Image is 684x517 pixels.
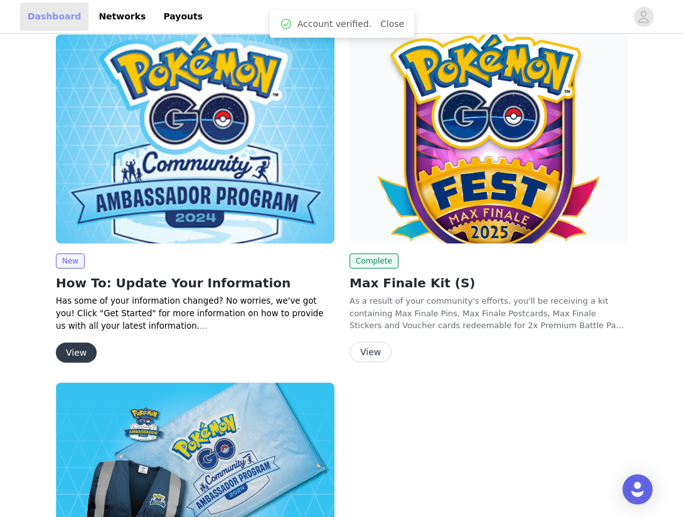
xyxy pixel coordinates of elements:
[156,3,210,31] a: Payouts
[20,3,88,31] a: Dashboard
[56,296,324,331] span: Has some of your information changed? No worries, we've got you! Click "Get Started" for more inf...
[350,348,392,357] a: View
[91,3,153,31] a: Networks
[350,253,398,269] span: Complete
[623,474,653,504] div: Open Intercom Messenger
[350,35,628,243] img: Pokémon GO Community Ambassador Program
[350,295,628,332] p: As a result of your community's efforts, you'll be receiving a kit containing Max Finale Pins, Ma...
[56,274,334,292] h2: How To: Update Your Information
[380,19,404,29] a: Close
[297,18,371,31] span: Account verified.
[350,274,628,292] h2: Max Finale Kit (S)
[56,35,334,243] img: Pokémon GO Community Ambassador Program
[56,253,85,269] span: New
[638,7,649,27] div: avatar
[56,348,97,358] a: View
[350,342,392,362] button: View
[56,343,97,363] button: View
